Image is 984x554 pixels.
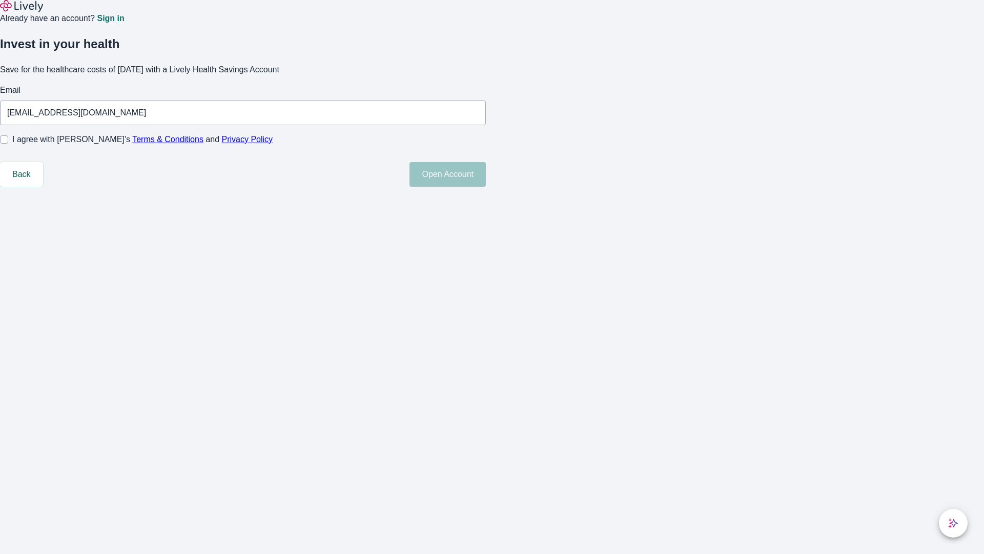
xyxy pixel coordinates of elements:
a: Terms & Conditions [132,135,203,144]
span: I agree with [PERSON_NAME]’s and [12,133,273,146]
a: Privacy Policy [222,135,273,144]
button: chat [939,509,968,538]
svg: Lively AI Assistant [948,518,958,528]
a: Sign in [97,14,124,23]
